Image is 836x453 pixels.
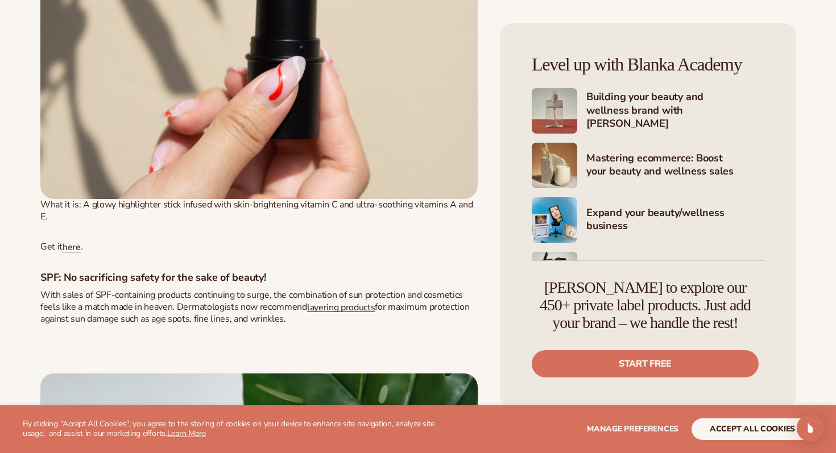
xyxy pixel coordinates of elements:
[586,152,764,180] h4: Mastering ecommerce: Boost your beauty and wellness sales
[40,240,83,253] span: Get it .
[23,419,444,439] p: By clicking "Accept All Cookies", you agree to the storing of cookies on your device to enhance s...
[532,279,759,331] h4: [PERSON_NAME] to explore our 450+ private label products. Just add your brand – we handle the rest!
[40,301,469,326] span: for maximum protection against sun damage such as age spots, fine lines, and wrinkles.
[532,350,759,377] a: Start free
[692,418,813,440] button: accept all cookies
[532,143,577,188] img: Shopify Image 6
[40,271,266,284] strong: SPF: No sacrificing safety for the sake of beauty!
[167,428,206,439] a: Learn More
[532,197,577,243] img: Shopify Image 7
[532,143,764,188] a: Shopify Image 6 Mastering ecommerce: Boost your beauty and wellness sales
[532,55,764,74] h4: Level up with Blanka Academy
[586,90,764,131] h4: Building your beauty and wellness brand with [PERSON_NAME]
[40,289,270,301] span: With sales of SPF-containing products continuing to surge
[586,206,764,234] h4: Expand your beauty/wellness business
[532,252,577,297] img: Shopify Image 8
[587,423,678,434] span: Manage preferences
[532,252,764,297] a: Shopify Image 8 Marketing your beauty and wellness brand 101
[307,301,375,313] a: layering products
[532,88,764,134] a: Shopify Image 5 Building your beauty and wellness brand with [PERSON_NAME]
[532,88,577,134] img: Shopify Image 5
[40,289,463,313] span: , the combination of sun protection and cosmetics feels like a match made in heaven. Dermatologis...
[797,414,824,442] div: Open Intercom Messenger
[587,418,678,440] button: Manage preferences
[63,241,81,253] a: here
[40,198,473,223] span: What it is: A glowy highlighter stick infused with skin-brightening vitamin C and ultra-soothing ...
[532,197,764,243] a: Shopify Image 7 Expand your beauty/wellness business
